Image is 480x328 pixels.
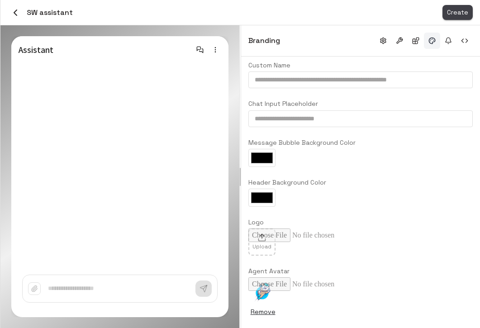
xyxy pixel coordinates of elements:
label: Custom Name [248,61,473,70]
button: Integrations [408,33,424,49]
label: Avatar preview [248,277,277,306]
label: Message Bubble Background Color [248,138,473,147]
label: Upload [248,228,473,256]
label: Header Background Color [248,178,473,187]
button: Basic info [375,33,391,49]
img: Avatar preview [249,278,276,305]
span: Upload [252,242,271,252]
label: Chat Input Placeholder [248,99,473,108]
button: Embed [456,33,473,49]
button: Branding [424,33,440,49]
button: Tools [391,33,408,49]
label: Agent Avatar [248,266,473,276]
label: Logo [248,218,473,227]
button: Remove [257,306,268,317]
p: Assistant [19,43,171,57]
button: Notifications [440,33,456,49]
h6: Branding [248,35,280,47]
